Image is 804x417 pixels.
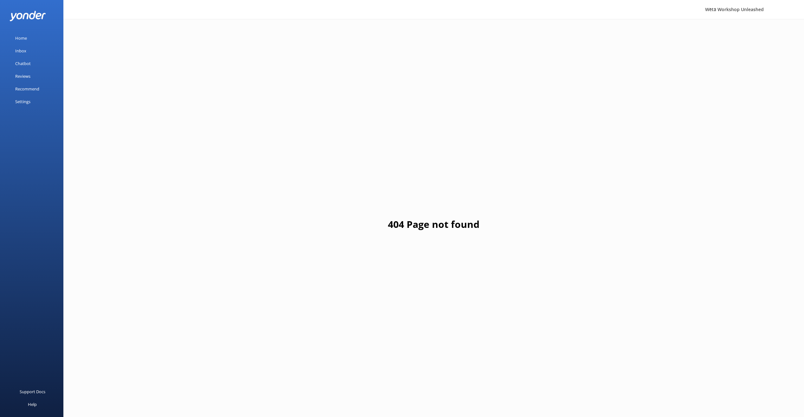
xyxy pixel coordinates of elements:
div: Inbox [15,44,26,57]
div: Home [15,32,27,44]
h1: 404 Page not found [388,217,479,232]
div: Support Docs [20,385,45,398]
div: Help [28,398,37,411]
img: yonder-white-logo.png [10,11,46,21]
div: Settings [15,95,30,108]
div: Reviews [15,70,30,83]
div: Recommend [15,83,39,95]
div: Chatbot [15,57,31,70]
